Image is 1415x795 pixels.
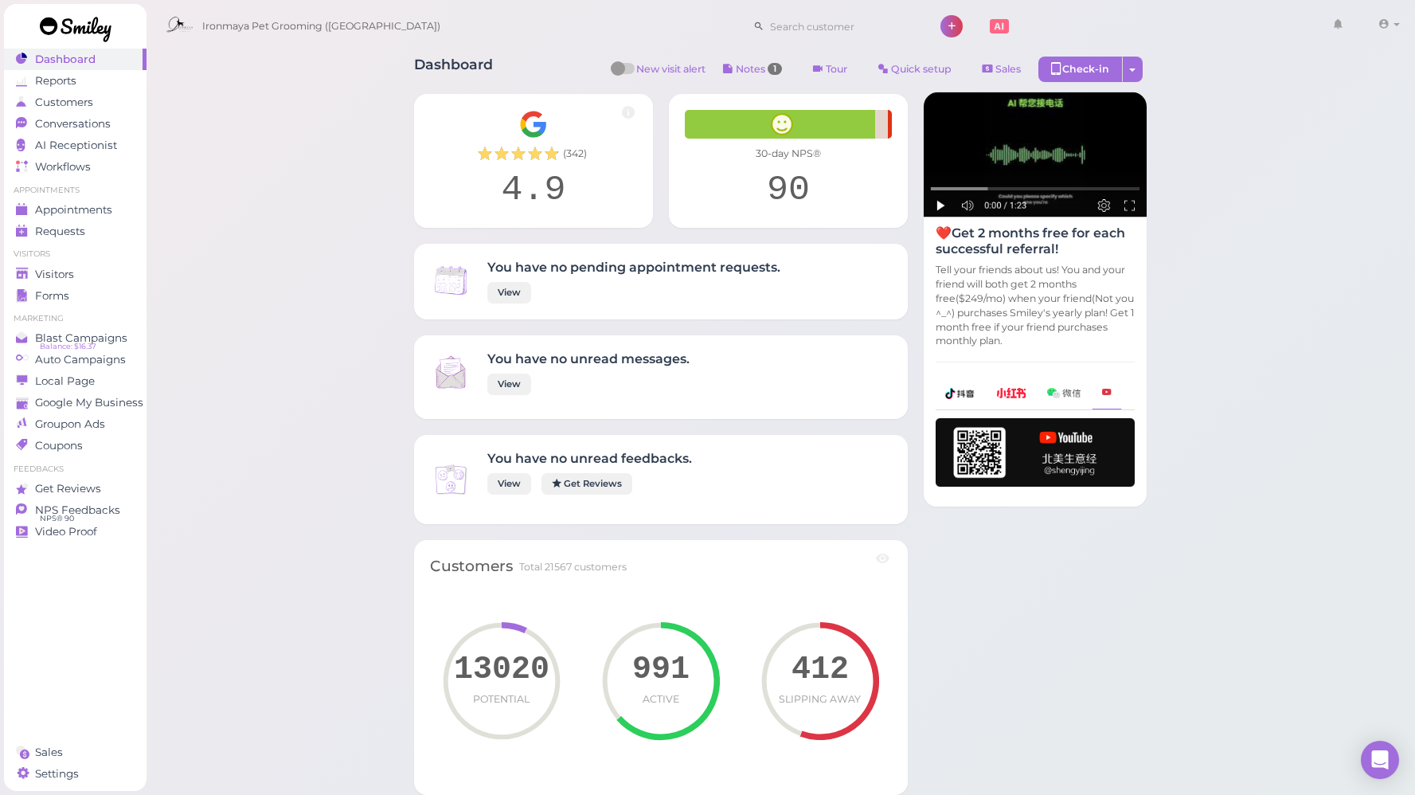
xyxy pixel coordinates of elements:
span: Google My Business [35,396,143,409]
a: View [487,473,531,495]
span: Groupon Ads [35,417,105,431]
a: Forms [4,285,147,307]
span: Local Page [35,374,95,388]
a: Tour [799,57,861,82]
a: Customers [4,92,147,113]
span: Dashboard [35,53,96,66]
span: Balance: $16.37 [40,340,96,353]
span: Coupons [35,439,83,452]
a: Conversations [4,113,147,135]
a: Groupon Ads [4,413,147,435]
a: Sales [969,57,1034,82]
span: Visitors [35,268,74,281]
div: 30-day NPS® [685,147,892,161]
a: Local Page [4,370,147,392]
li: Feedbacks [4,464,147,475]
span: Sales [35,746,63,759]
a: View [487,282,531,304]
a: Requests [4,221,147,242]
a: Google My Business [4,392,147,413]
span: Requests [35,225,85,238]
img: Google__G__Logo-edd0e34f60d7ca4a2f4ece79cff21ae3.svg [519,110,548,139]
span: Settings [35,767,79,781]
div: 90 [685,169,892,212]
img: wechat-a99521bb4f7854bbf8f190d1356e2cdb.png [1047,388,1081,398]
a: Settings [4,763,147,785]
span: Ironmaya Pet Grooming ([GEOGRAPHIC_DATA]) [202,4,440,49]
div: Customers [430,556,513,578]
a: Quick setup [865,57,965,82]
a: Blast Campaigns Balance: $16.37 [4,327,147,349]
div: Total 21567 customers [519,560,627,574]
h4: ❤️Get 2 months free for each successful referral! [936,225,1135,256]
img: Inbox [430,351,471,393]
h4: You have no unread feedbacks. [487,451,692,466]
img: AI receptionist [924,92,1147,217]
img: douyin-2727e60b7b0d5d1bbe969c21619e8014.png [945,388,975,399]
a: Sales [4,742,147,763]
h4: You have no unread messages. [487,351,690,366]
span: Workflows [35,160,91,174]
input: Search customer [764,14,919,39]
span: New visit alert [636,62,706,86]
span: Conversations [35,117,111,131]
a: Reports [4,70,147,92]
h4: You have no pending appointment requests. [487,260,780,275]
a: Auto Campaigns [4,349,147,370]
a: Coupons [4,435,147,456]
span: Reports [35,74,76,88]
img: youtube-h-92280983ece59b2848f85fc261e8ffad.png [936,418,1135,487]
li: Visitors [4,249,147,260]
a: AI Receptionist [4,135,147,156]
span: Blast Campaigns [35,331,127,345]
span: Get Reviews [35,482,101,495]
span: ( 342 ) [563,147,587,161]
a: NPS Feedbacks NPS® 90 [4,499,147,521]
a: Appointments [4,199,147,221]
a: Get Reviews [541,473,632,495]
div: 4.9 [430,169,637,212]
span: Sales [995,63,1021,75]
p: Tell your friends about us! You and your friend will both get 2 months free($249/mo) when your fr... [936,263,1135,348]
div: Open Intercom Messenger [1361,741,1399,779]
span: Appointments [35,203,112,217]
img: Inbox [430,459,471,500]
span: 1 [768,63,782,75]
a: View [487,374,531,395]
span: Auto Campaigns [35,353,126,366]
button: Notes 1 [709,57,795,82]
li: Marketing [4,313,147,324]
span: NPS Feedbacks [35,503,120,517]
img: xhs-786d23addd57f6a2be217d5a65f4ab6b.png [996,388,1026,398]
span: NPS® 90 [40,512,74,525]
span: Forms [35,289,69,303]
li: Appointments [4,185,147,196]
a: Visitors [4,264,147,285]
a: Dashboard [4,49,147,70]
span: AI Receptionist [35,139,117,152]
div: Check-in [1038,57,1123,82]
img: Inbox [430,260,471,301]
span: Customers [35,96,93,109]
a: Workflows [4,156,147,178]
a: Get Reviews [4,478,147,499]
span: Video Proof [35,525,97,538]
h1: Dashboard [414,57,493,86]
a: Video Proof [4,521,147,542]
